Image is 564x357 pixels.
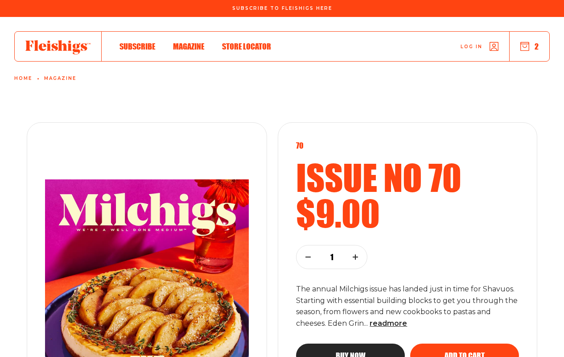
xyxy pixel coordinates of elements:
[173,42,204,51] span: Magazine
[44,76,76,81] a: Magazine
[119,40,155,52] a: Subscribe
[461,43,482,50] span: Log in
[119,42,155,51] span: Subscribe
[232,6,332,11] span: Subscribe To Fleishigs Here
[296,141,519,150] p: 70
[461,42,498,51] a: Log in
[222,40,271,52] a: Store locator
[296,195,519,231] h2: $9.00
[296,283,519,330] p: The annual Milchigs issue has landed just in time for Shavuos. Starting with essential building b...
[520,42,539,51] button: 2
[173,40,204,52] a: Magazine
[326,252,338,262] p: 1
[370,319,407,328] span: read more
[296,159,519,195] h2: Issue no 70
[222,42,271,51] span: Store locator
[231,6,334,10] a: Subscribe To Fleishigs Here
[14,76,32,81] a: Home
